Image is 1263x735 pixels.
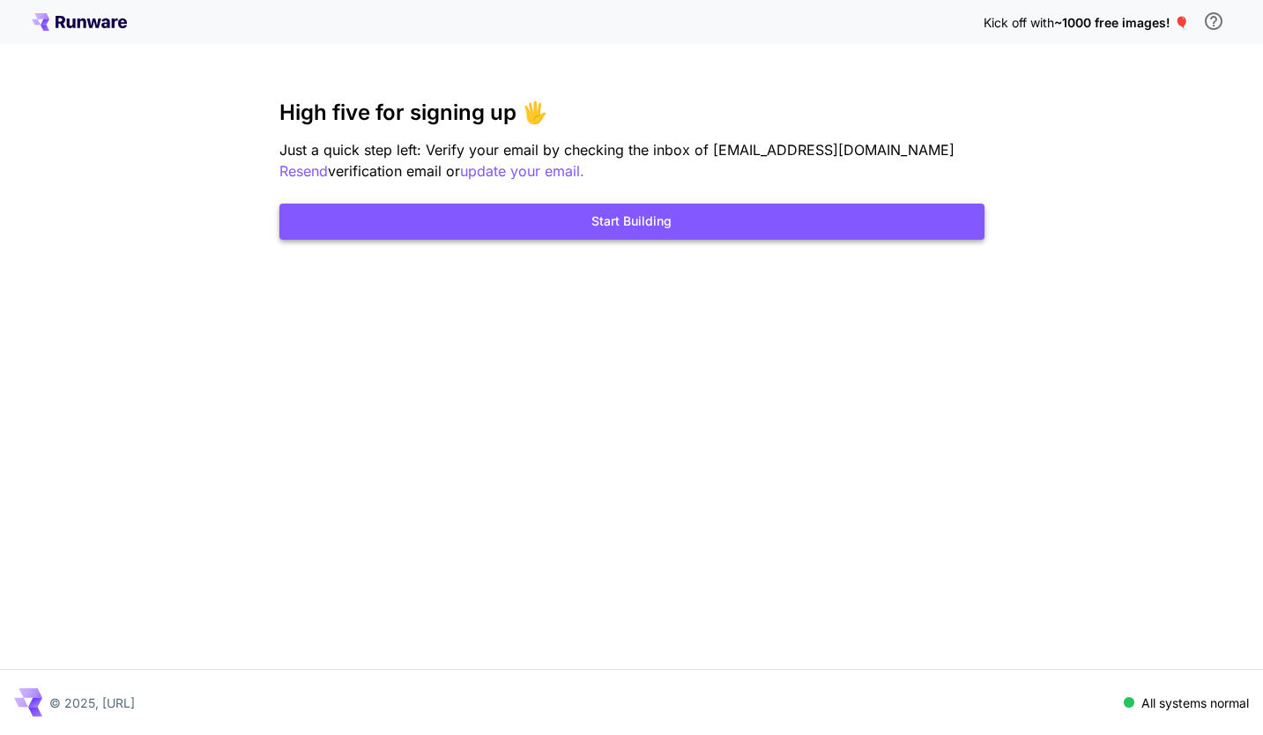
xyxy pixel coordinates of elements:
[1196,4,1231,39] button: In order to qualify for free credit, you need to sign up with a business email address and click ...
[1054,15,1189,30] span: ~1000 free images! 🎈
[279,100,984,125] h3: High five for signing up 🖐️
[49,694,135,712] p: © 2025, [URL]
[984,15,1054,30] span: Kick off with
[279,204,984,240] button: Start Building
[328,162,460,180] span: verification email or
[460,160,584,182] button: update your email.
[1141,694,1249,712] p: All systems normal
[279,141,955,159] span: Just a quick step left: Verify your email by checking the inbox of [EMAIL_ADDRESS][DOMAIN_NAME]
[279,160,328,182] button: Resend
